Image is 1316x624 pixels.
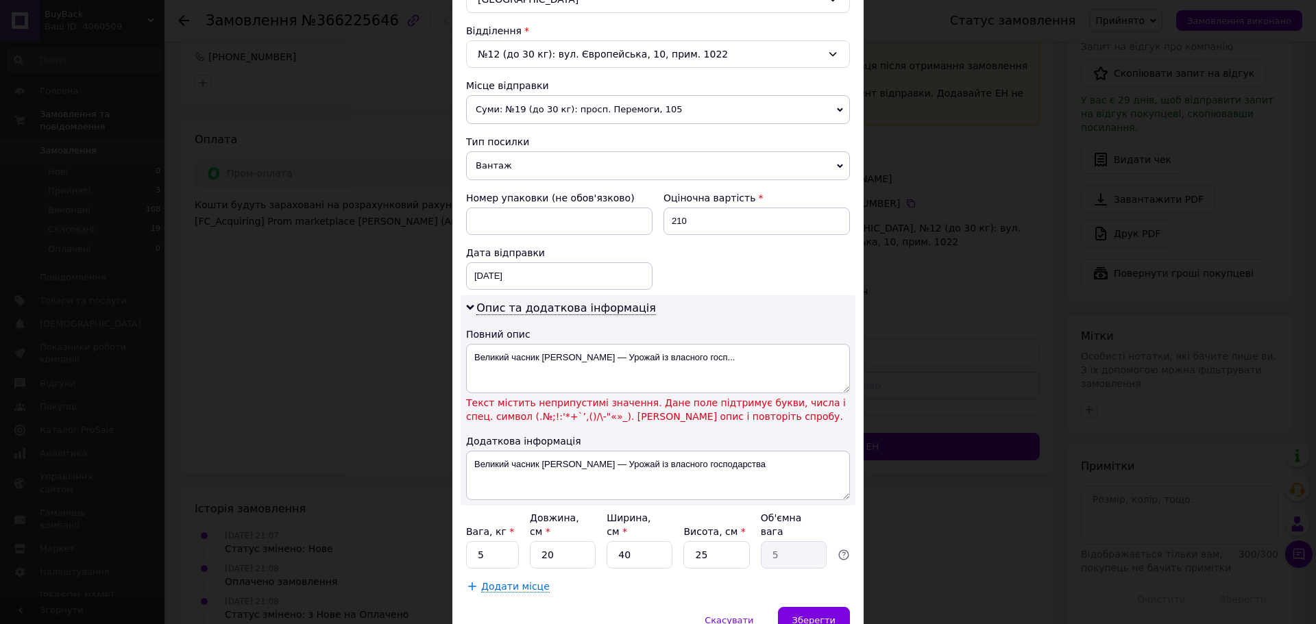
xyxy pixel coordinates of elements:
textarea: Великий часник [PERSON_NAME] — Урожай із власного госп... [466,344,850,393]
label: Вага, кг [466,526,514,537]
span: Суми: №19 (до 30 кг): просп. Перемоги, 105 [466,95,850,124]
span: Місце відправки [466,80,549,91]
label: Довжина, см [530,512,579,537]
div: №12 (до 30 кг): вул. Європейська, 10, прим. 1022 [466,40,850,68]
label: Висота, см [683,526,745,537]
label: Ширина, см [607,512,650,537]
div: Номер упаковки (не обов'язково) [466,191,653,205]
span: Тип посилки [466,136,529,147]
div: Повний опис [466,327,850,341]
div: Оціночна вартість [663,191,850,205]
span: Текст містить неприпустимі значення. Дане поле підтримує букви, числа і спец. символ (.№;!:'*+`’,... [466,396,850,423]
textarea: Великий часник [PERSON_NAME] — Урожай із власного господарства [466,451,850,500]
div: Об'ємна вага [761,511,827,538]
div: Додаткова інформація [466,434,850,448]
span: Опис та додаткова інформація [476,301,656,315]
div: Відділення [466,24,850,38]
span: Додати місце [481,581,550,592]
div: Дата відправки [466,246,653,260]
span: Вантаж [466,151,850,180]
